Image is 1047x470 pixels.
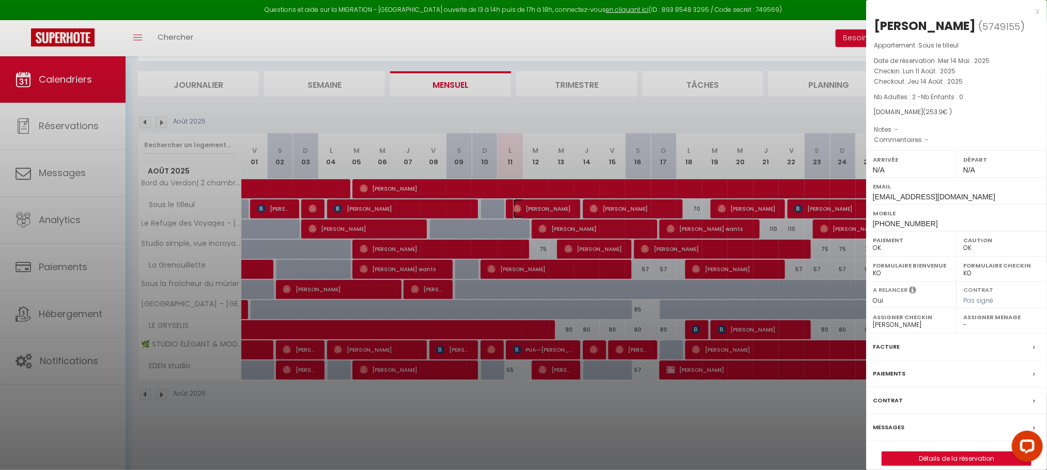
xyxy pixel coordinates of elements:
span: N/A [963,166,975,174]
span: - [925,135,929,144]
span: Jeu 14 Août . 2025 [907,77,963,86]
span: 253.9 [926,107,943,116]
label: Formulaire Bienvenue [873,260,950,271]
span: Pas signé [963,296,993,305]
label: Caution [963,235,1040,245]
label: Arrivée [873,154,950,165]
div: [PERSON_NAME] [874,18,976,34]
span: - [895,125,898,134]
label: Contrat [873,395,903,406]
p: Date de réservation : [874,56,1039,66]
span: N/A [873,166,885,174]
span: [EMAIL_ADDRESS][DOMAIN_NAME] [873,193,995,201]
div: x [866,5,1039,18]
label: Paiement [873,235,950,245]
p: Checkout : [874,76,1039,87]
p: Checkin : [874,66,1039,76]
label: Départ [963,154,1040,165]
label: Contrat [963,286,993,292]
label: Formulaire Checkin [963,260,1040,271]
span: Sous le tilleul [918,41,959,50]
div: [DOMAIN_NAME] [874,107,1039,117]
span: 5749155 [982,20,1020,33]
label: Messages [873,422,904,433]
label: Mobile [873,208,1040,218]
label: A relancer [873,286,907,294]
label: Assigner Checkin [873,312,950,322]
i: Sélectionner OUI si vous souhaiter envoyer les séquences de messages post-checkout [909,286,916,297]
span: Lun 11 Août . 2025 [903,67,956,75]
iframe: LiveChat chat widget [1004,427,1047,470]
span: ( ) [978,19,1025,34]
p: Commentaires : [874,135,1039,145]
span: ( € ) [923,107,952,116]
span: [PHONE_NUMBER] [873,220,938,228]
span: Mer 14 Mai . 2025 [938,56,990,65]
label: Facture [873,341,900,352]
span: Nb Enfants : 0 [921,92,963,101]
p: Appartement : [874,40,1039,51]
label: Email [873,181,1040,192]
p: Notes : [874,124,1039,135]
span: Nb Adultes : 2 - [874,92,963,101]
label: Assigner Menage [963,312,1040,322]
a: Détails de la réservation [882,452,1031,465]
label: Paiements [873,368,905,379]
